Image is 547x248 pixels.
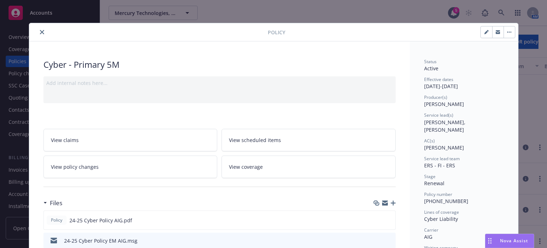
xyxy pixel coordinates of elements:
span: Nova Assist [500,238,528,244]
span: [PERSON_NAME], [PERSON_NAME] [424,119,467,133]
h3: Files [50,198,62,208]
div: Add internal notes here... [46,79,393,87]
span: View coverage [229,163,263,171]
a: View scheduled items [222,129,396,151]
span: Policy [268,29,285,36]
span: Policy number [424,191,452,197]
span: Policy [50,217,64,223]
span: Carrier [424,227,438,233]
span: Active [424,65,438,72]
span: View scheduled items [229,136,281,144]
div: Cyber - Primary 5M [43,59,396,71]
span: View policy changes [51,163,99,171]
span: [PERSON_NAME] [424,101,464,107]
span: View claims [51,136,79,144]
span: Producer(s) [424,94,447,100]
span: 24-25 Cyber Policy AIG.pdf [69,217,132,224]
button: close [38,28,46,36]
span: Stage [424,173,436,179]
div: Drag to move [485,234,494,248]
span: AC(s) [424,138,435,144]
a: View claims [43,129,218,151]
span: ERS - FI - ERS [424,162,455,169]
span: [PHONE_NUMBER] [424,198,468,204]
button: preview file [386,237,393,244]
span: Cyber Liability [424,216,458,222]
div: [DATE] - [DATE] [424,76,504,90]
span: [PERSON_NAME] [424,144,464,151]
button: Nova Assist [485,234,534,248]
div: Files [43,198,62,208]
button: preview file [386,217,392,224]
span: Renewal [424,180,444,187]
button: download file [375,237,381,244]
span: AIG [424,233,432,240]
div: 24-25 Cyber Policy EM AIG.msg [64,237,137,244]
a: View policy changes [43,156,218,178]
span: Lines of coverage [424,209,459,215]
span: Status [424,59,437,65]
a: View coverage [222,156,396,178]
span: Service lead team [424,156,460,162]
span: Effective dates [424,76,453,82]
span: Service lead(s) [424,112,453,118]
button: download file [375,217,380,224]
